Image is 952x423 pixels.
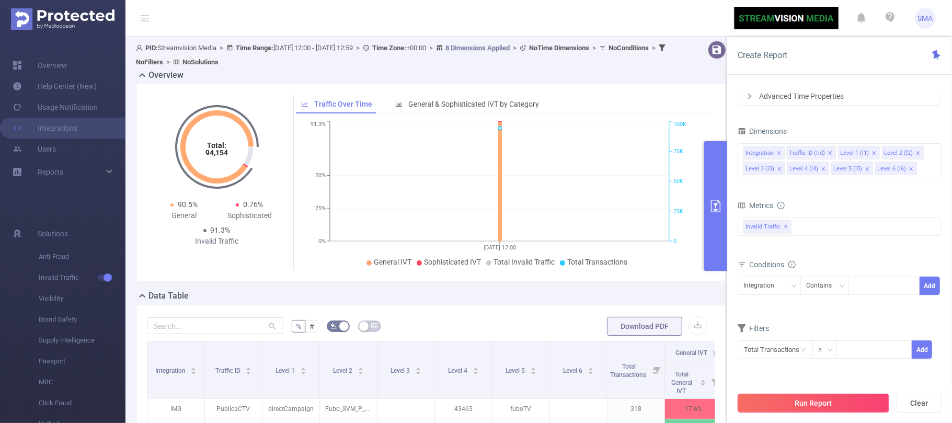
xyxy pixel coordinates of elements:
[39,309,125,330] span: Brand Safety
[191,366,197,369] i: icon: caret-up
[148,290,189,302] h2: Data Table
[371,323,377,329] i: icon: table
[415,366,421,372] div: Sort
[567,258,627,266] span: Total Transactions
[276,367,296,374] span: Level 1
[484,244,516,251] tspan: [DATE] 12:00
[262,399,319,419] p: directCampaign
[607,317,682,336] button: Download PDF
[912,340,932,359] button: Add
[426,44,436,52] span: >
[424,258,481,266] span: Sophisticated IVT
[207,141,226,150] tspan: Total:
[205,399,262,419] p: PublicaCTV
[749,260,796,269] span: Conditions
[673,178,683,185] tspan: 50K
[39,372,125,393] span: MRC
[897,394,942,413] button: Clear
[300,370,306,373] i: icon: caret-down
[148,69,183,82] h2: Overview
[776,151,782,157] i: icon: close
[301,100,308,108] i: icon: line-chart
[190,366,197,372] div: Sort
[243,200,263,209] span: 0.76%
[747,93,753,99] i: icon: right
[745,146,774,160] div: Integration
[391,367,411,374] span: Level 3
[445,44,510,52] u: 8 Dimensions Applied
[909,166,914,173] i: icon: close
[530,370,536,373] i: icon: caret-down
[838,146,880,159] li: Level 1 (l1)
[246,366,251,369] i: icon: caret-up
[840,146,869,160] div: Level 1 (l1)
[309,322,314,330] span: #
[673,148,683,155] tspan: 75K
[236,44,273,52] b: Time Range:
[211,226,231,234] span: 91.3%
[789,162,818,176] div: Level 4 (l4)
[821,166,826,173] i: icon: close
[216,44,226,52] span: >
[163,58,173,66] span: >
[743,220,792,234] span: Invalid Traffic
[358,366,363,369] i: icon: caret-up
[372,44,406,52] b: Time Zone:
[506,367,526,374] span: Level 5
[39,288,125,309] span: Visibility
[738,201,773,210] span: Metrics
[588,366,594,372] div: Sort
[529,44,589,52] b: No Time Dimensions
[147,317,283,334] input: Search...
[672,371,693,395] span: Total General IVT
[915,151,921,157] i: icon: close
[314,100,372,108] span: Traffic Over Time
[39,351,125,372] span: Passport
[296,322,301,330] span: %
[435,399,492,419] p: 43465
[871,151,877,157] i: icon: close
[784,221,788,233] span: ✕
[831,162,873,175] li: Level 5 (l5)
[673,121,686,128] tspan: 100K
[155,367,187,374] span: Integration
[205,148,228,157] tspan: 94,154
[673,238,676,245] tspan: 0
[39,330,125,351] span: Supply Intelligence
[215,367,242,374] span: Traffic ID
[707,365,722,398] i: Filter menu
[738,50,787,60] span: Create Report
[777,166,782,173] i: icon: close
[787,146,836,159] li: Traffic ID (tid)
[492,399,549,419] p: fuboTV
[333,367,354,374] span: Level 2
[510,44,520,52] span: >
[738,394,889,413] button: Run Report
[395,100,403,108] i: icon: bar-chart
[13,76,97,97] a: Help Center (New)
[136,58,163,66] b: No Filters
[136,44,145,51] i: icon: user
[650,341,664,398] i: Filter menu
[318,238,326,245] tspan: 0%
[589,44,599,52] span: >
[777,202,785,209] i: icon: info-circle
[300,366,306,372] div: Sort
[743,146,785,159] li: Integration
[701,378,706,381] i: icon: caret-up
[13,118,77,139] a: Integrations
[39,393,125,414] span: Click Fraud
[920,277,940,295] button: Add
[13,55,67,76] a: Overview
[700,378,706,384] div: Sort
[217,210,283,221] div: Sophisticated
[675,349,707,357] span: General IVT
[182,58,219,66] b: No Solutions
[145,44,158,52] b: PID:
[245,366,251,372] div: Sort
[11,8,114,30] img: Protected Media
[918,8,933,29] span: SMA
[311,121,326,128] tspan: 91.3%
[358,370,363,373] i: icon: caret-down
[610,363,648,379] span: Total Transactions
